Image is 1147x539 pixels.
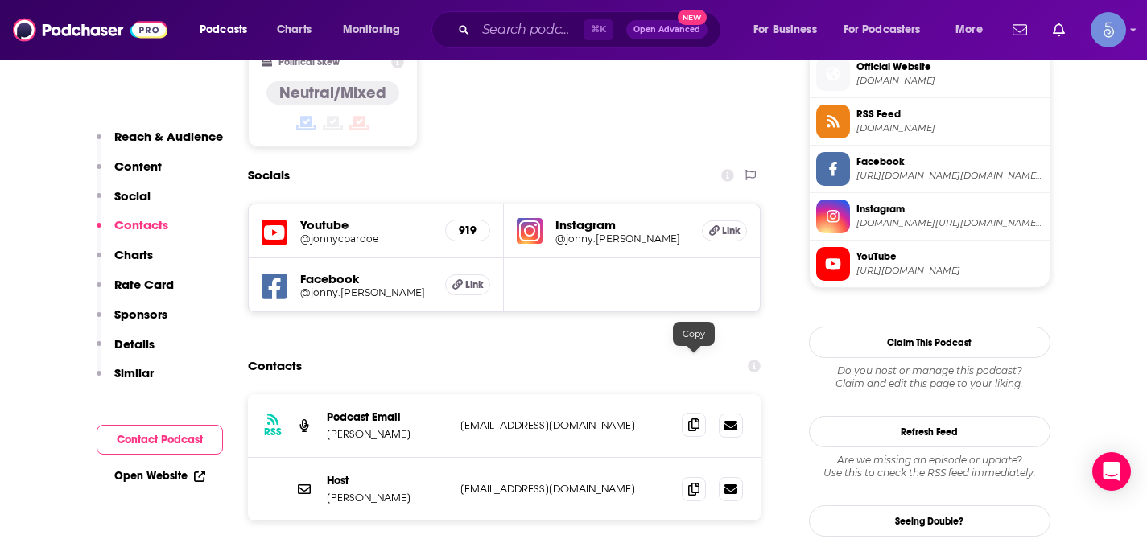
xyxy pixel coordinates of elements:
h2: Contacts [248,351,302,381]
p: Sponsors [114,307,167,322]
span: Charts [277,19,312,41]
p: [EMAIL_ADDRESS][DOMAIN_NAME] [460,482,670,496]
span: https://www.facebook.com/jonny.pardoe [856,170,1043,182]
p: Charts [114,247,153,262]
button: Sponsors [97,307,167,336]
p: [EMAIL_ADDRESS][DOMAIN_NAME] [460,418,670,432]
button: Open AdvancedNew [626,20,708,39]
span: New [678,10,707,25]
span: YouTube [856,249,1043,264]
button: Contacts [97,217,168,247]
div: Claim and edit this page to your liking. [809,364,1050,390]
button: open menu [188,17,268,43]
p: Details [114,336,155,352]
div: Copy [673,322,715,346]
a: Show notifications dropdown [1006,16,1034,43]
input: Search podcasts, credits, & more... [476,17,584,43]
img: Podchaser - Follow, Share and Rate Podcasts [13,14,167,45]
span: RSS Feed [856,107,1043,121]
button: Content [97,158,162,188]
span: Facebook [856,154,1043,169]
div: Search podcasts, credits, & more... [447,11,736,48]
span: Instagram [856,202,1043,216]
button: Similar [97,365,154,395]
img: iconImage [517,218,543,244]
a: Instagram[DOMAIN_NAME][URL][DOMAIN_NAME][PERSON_NAME] [816,200,1043,233]
p: Host [327,474,448,488]
a: Facebook[URL][DOMAIN_NAME][DOMAIN_NAME][PERSON_NAME] [816,152,1043,186]
button: Contact Podcast [97,425,223,455]
button: open menu [742,17,837,43]
p: [PERSON_NAME] [327,427,448,441]
button: Social [97,188,151,218]
span: Monitoring [343,19,400,41]
a: @jonnycpardoe [300,232,433,245]
h2: Socials [248,160,290,191]
p: Content [114,158,162,174]
button: open menu [944,17,1003,43]
span: podcasters.spotify.com [856,75,1043,87]
a: RSS Feed[DOMAIN_NAME] [816,105,1043,138]
span: https://www.youtube.com/@jonnycpardoe [856,265,1043,277]
img: User Profile [1091,12,1126,47]
button: Details [97,336,155,366]
span: Official Website [856,60,1043,74]
p: Social [114,188,151,204]
button: Refresh Feed [809,416,1050,447]
a: @jonny.[PERSON_NAME] [555,232,689,245]
button: Show profile menu [1091,12,1126,47]
a: Open Website [114,469,205,483]
button: Rate Card [97,277,174,307]
p: Reach & Audience [114,129,223,144]
button: Charts [97,247,153,277]
p: [PERSON_NAME] [327,491,448,504]
p: Rate Card [114,277,174,292]
span: Open Advanced [633,26,700,34]
h4: Neutral/Mixed [279,83,386,103]
span: For Podcasters [844,19,921,41]
a: Link [445,274,490,295]
a: @jonny.[PERSON_NAME] [300,286,433,298]
div: Are we missing an episode or update? Use this to check the RSS feed immediately. [809,454,1050,479]
a: Official Website[DOMAIN_NAME] [816,57,1043,91]
button: open menu [833,17,944,43]
a: YouTube[URL][DOMAIN_NAME] [816,247,1043,281]
div: Open Intercom Messenger [1092,452,1131,491]
h3: RSS [264,426,282,438]
span: Link [465,278,484,291]
a: Show notifications dropdown [1046,16,1071,43]
span: More [955,19,983,41]
p: Contacts [114,217,168,232]
span: For Business [753,19,817,41]
span: ⌘ K [584,19,613,40]
p: Podcast Email [327,410,448,424]
h5: Facebook [300,271,433,286]
a: Seeing Double? [809,505,1050,537]
span: Link [722,224,741,237]
span: instagram.com/jonny.pardoe [856,217,1043,229]
h5: Instagram [555,217,689,232]
a: Charts [266,17,321,43]
span: Do you host or manage this podcast? [809,364,1050,377]
p: Similar [114,365,154,381]
a: Link [702,220,747,241]
h5: Youtube [300,217,433,232]
button: Reach & Audience [97,129,223,158]
button: Claim This Podcast [809,327,1050,358]
h5: 919 [459,224,477,237]
span: Logged in as Spiral5-G1 [1091,12,1126,47]
h2: Political Skew [278,56,340,68]
button: open menu [332,17,421,43]
span: anchor.fm [856,122,1043,134]
span: Podcasts [200,19,247,41]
